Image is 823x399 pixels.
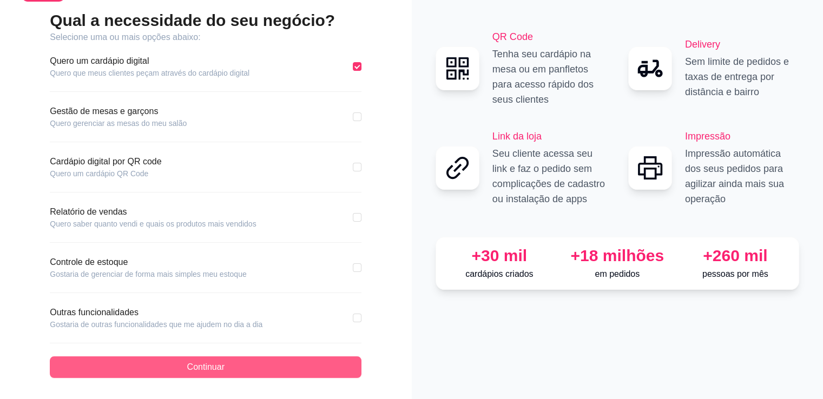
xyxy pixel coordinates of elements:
article: Quero um cardápio QR Code [50,168,161,179]
h2: Delivery [685,37,799,52]
h2: Link da loja [492,129,607,144]
div: +260 mil [681,246,790,265]
article: Quero gerenciar as mesas do meu salão [50,118,187,129]
h2: QR Code [492,29,607,44]
span: Continuar [187,361,225,374]
div: +30 mil [445,246,554,265]
div: +18 milhões [563,246,672,265]
h2: Qual a necessidade do seu negócio? [50,10,361,31]
h2: Impressão [685,129,799,144]
article: Gostaria de gerenciar de forma mais simples meu estoque [50,269,246,280]
article: Quero um cardápio digital [50,55,249,68]
article: Quero saber quanto vendi e quais os produtos mais vendidos [50,218,256,229]
p: Impressão automática dos seus pedidos para agilizar ainda mais sua operação [685,146,799,207]
article: Controle de estoque [50,256,246,269]
p: cardápios criados [445,268,554,281]
article: Quero que meus clientes peçam através do cardápio digital [50,68,249,78]
article: Gestão de mesas e garçons [50,105,187,118]
article: Gostaria de outras funcionalidades que me ajudem no dia a dia [50,319,262,330]
article: Selecione uma ou mais opções abaixo: [50,31,361,44]
article: Cardápio digital por QR code [50,155,161,168]
p: em pedidos [563,268,672,281]
p: Seu cliente acessa seu link e faz o pedido sem complicações de cadastro ou instalação de apps [492,146,607,207]
button: Continuar [50,356,361,378]
article: Outras funcionalidades [50,306,262,319]
article: Relatório de vendas [50,205,256,218]
p: Tenha seu cardápio na mesa ou em panfletos para acesso rápido dos seus clientes [492,46,607,107]
p: Sem limite de pedidos e taxas de entrega por distância e bairro [685,54,799,99]
p: pessoas por mês [681,268,790,281]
